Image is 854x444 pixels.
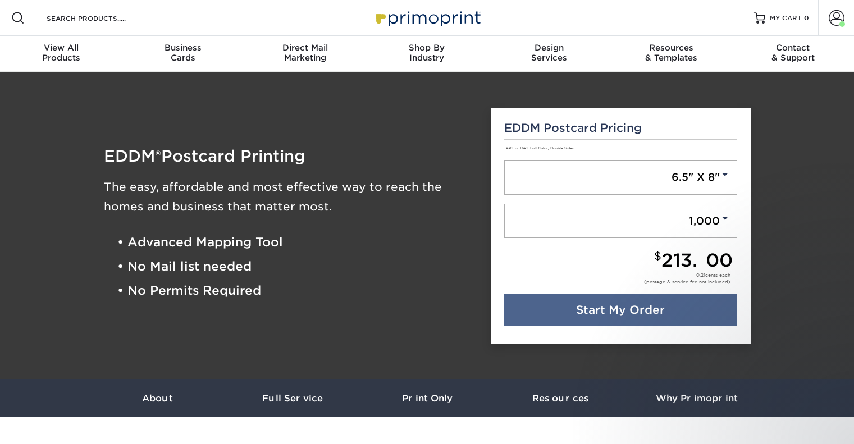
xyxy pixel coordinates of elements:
a: Full Service [225,379,360,417]
span: Direct Mail [244,43,366,53]
div: Cards [122,43,244,63]
span: MY CART [770,13,802,23]
a: Resources [495,379,629,417]
h3: Why Primoprint [629,393,764,404]
div: Marketing [244,43,366,63]
a: Direct MailMarketing [244,36,366,72]
small: 14PT or 16PT Full Color, Double Sided [504,146,574,150]
span: Resources [610,43,732,53]
li: • No Permits Required [117,279,474,303]
a: Why Primoprint [629,379,764,417]
img: Primoprint [371,6,483,30]
li: • No Mail list needed [117,254,474,278]
input: SEARCH PRODUCTS..... [45,11,155,25]
span: ® [156,148,161,164]
h3: The easy, affordable and most effective way to reach the homes and business that matter most. [104,177,474,217]
h3: Full Service [225,393,360,404]
a: 1,000 [504,204,737,239]
a: Shop ByIndustry [366,36,488,72]
a: Contact& Support [732,36,854,72]
span: 0 [804,14,809,22]
a: Resources& Templates [610,36,732,72]
span: Contact [732,43,854,53]
h3: About [90,393,225,404]
a: DesignServices [488,36,610,72]
a: Print Only [360,379,495,417]
h1: EDDM Postcard Printing [104,148,474,164]
a: 6.5" X 8" [504,160,737,195]
li: • Advanced Mapping Tool [117,230,474,254]
span: Business [122,43,244,53]
div: & Support [732,43,854,63]
h3: Resources [495,393,629,404]
h5: EDDM Postcard Pricing [504,121,737,135]
div: Industry [366,43,488,63]
span: Shop By [366,43,488,53]
iframe: Google Customer Reviews [3,410,95,440]
a: BusinessCards [122,36,244,72]
h3: Print Only [360,393,495,404]
div: & Templates [610,43,732,63]
span: Design [488,43,610,53]
a: Start My Order [504,294,737,326]
iframe: Intercom live chat [816,406,843,433]
div: Services [488,43,610,63]
a: About [90,379,225,417]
